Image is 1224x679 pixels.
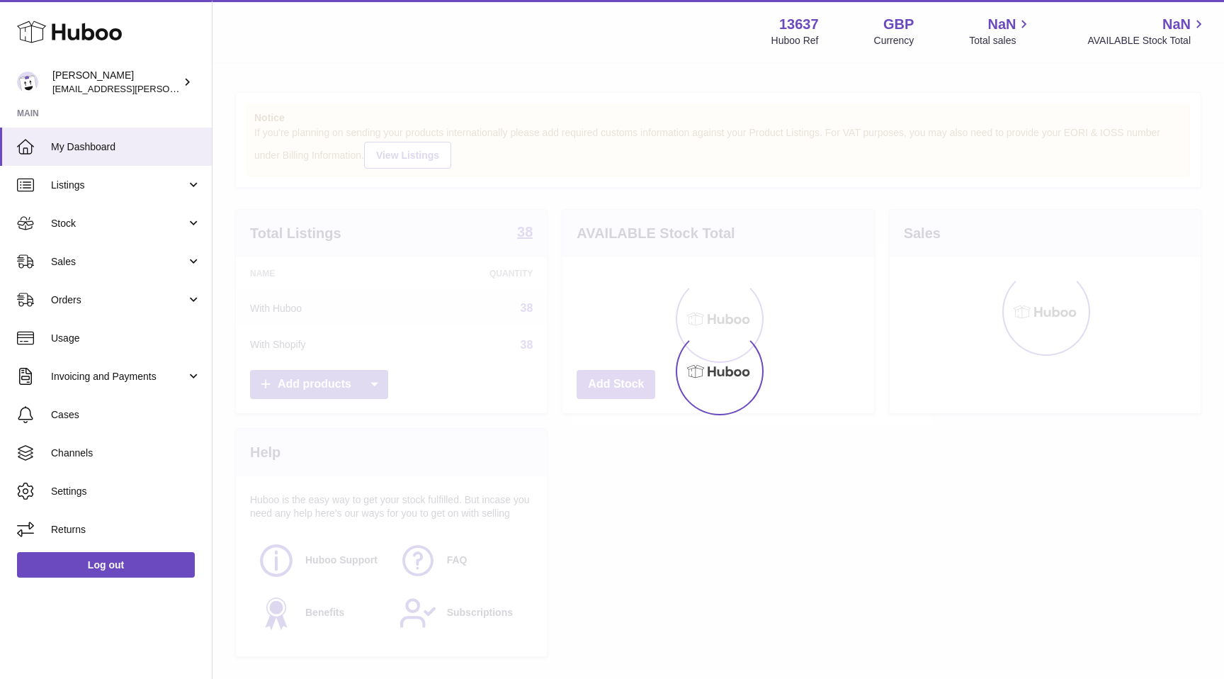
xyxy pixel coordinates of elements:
[51,523,201,537] span: Returns
[969,15,1032,47] a: NaN Total sales
[874,34,914,47] div: Currency
[1087,34,1207,47] span: AVAILABLE Stock Total
[52,69,180,96] div: [PERSON_NAME]
[51,370,186,383] span: Invoicing and Payments
[51,255,186,269] span: Sales
[51,179,186,192] span: Listings
[51,485,201,498] span: Settings
[987,15,1016,34] span: NaN
[17,72,38,93] img: jonny@ledda.co
[779,15,819,34] strong: 13637
[51,140,201,154] span: My Dashboard
[52,83,284,94] span: [EMAIL_ADDRESS][PERSON_NAME][DOMAIN_NAME]
[51,293,186,307] span: Orders
[51,332,201,345] span: Usage
[51,447,201,460] span: Channels
[1087,15,1207,47] a: NaN AVAILABLE Stock Total
[1162,15,1191,34] span: NaN
[969,34,1032,47] span: Total sales
[17,552,195,578] a: Log out
[51,408,201,422] span: Cases
[883,15,914,34] strong: GBP
[771,34,819,47] div: Huboo Ref
[51,217,186,230] span: Stock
